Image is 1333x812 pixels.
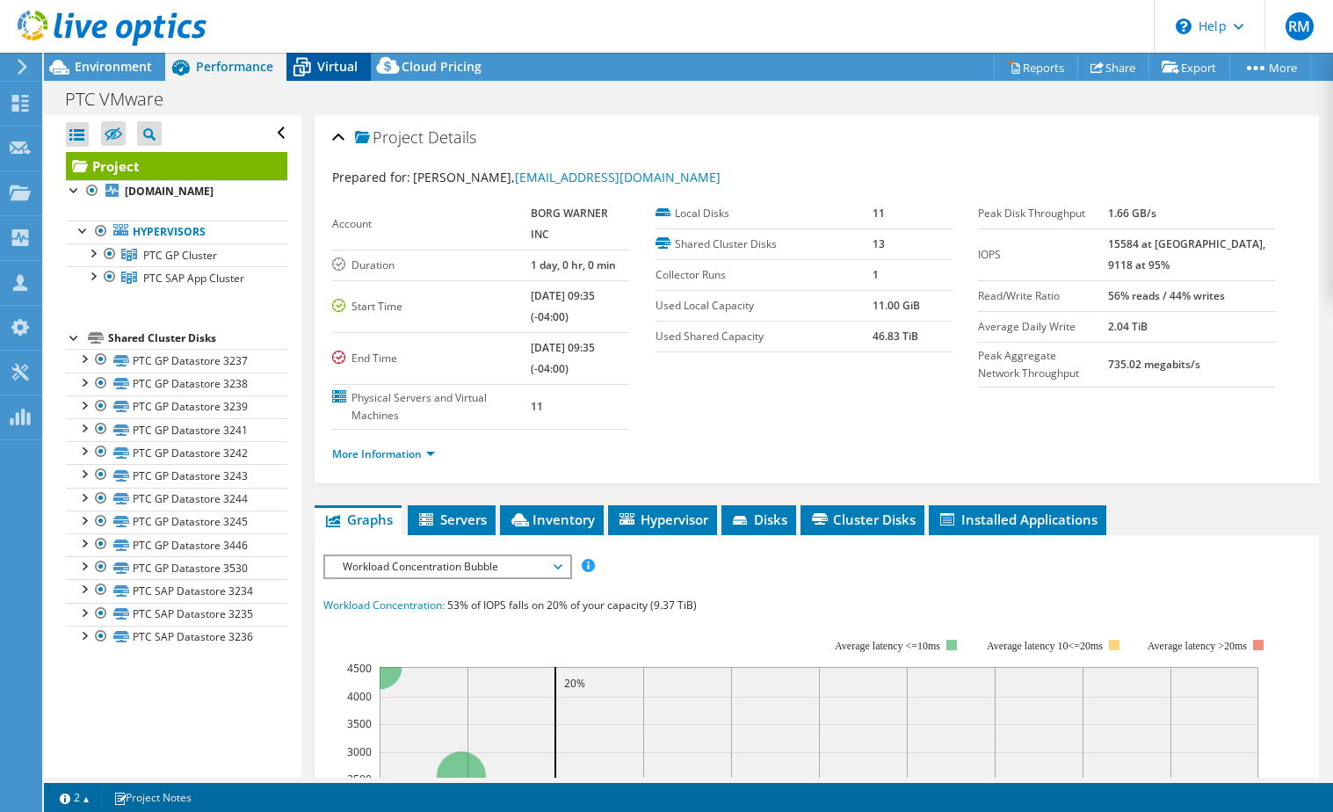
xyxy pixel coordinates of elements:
a: PTC SAP Datastore 3235 [66,603,287,626]
text: 3000 [347,744,372,759]
a: PTC GP Datastore 3239 [66,395,287,418]
b: 11 [531,399,543,414]
b: 15584 at [GEOGRAPHIC_DATA], 9118 at 95% [1108,236,1265,272]
a: PTC GP Datastore 3244 [66,488,287,511]
text: 20% [564,676,585,691]
span: PTC GP Cluster [143,248,217,263]
label: Shared Cluster Disks [656,236,873,253]
a: 2 [47,787,102,808]
label: Physical Servers and Virtual Machines [332,389,531,424]
b: 2.04 TiB [1108,319,1148,334]
b: 46.83 TiB [873,329,918,344]
span: [PERSON_NAME], [413,169,721,185]
b: 1 day, 0 hr, 0 min [531,257,616,272]
h1: PTC VMware [57,90,191,109]
label: Account [332,215,531,233]
span: Disks [730,511,787,528]
b: 11 [873,206,885,221]
text: Average latency >20ms [1148,640,1247,652]
span: Workload Concentration Bubble [334,556,560,577]
a: Share [1077,54,1149,81]
b: [DOMAIN_NAME] [125,184,214,199]
b: 11.00 GiB [873,298,920,313]
span: Hypervisor [617,511,708,528]
b: 13 [873,236,885,251]
a: Project [66,152,287,180]
a: PTC GP Datastore 3238 [66,373,287,395]
b: 1.66 GB/s [1108,206,1156,221]
a: Project Notes [101,787,204,808]
span: Installed Applications [938,511,1098,528]
a: PTC SAP Datastore 3234 [66,579,287,602]
span: Project [355,129,424,147]
b: 56% reads / 44% writes [1108,288,1225,303]
a: Export [1148,54,1230,81]
a: PTC GP Datastore 3241 [66,418,287,441]
span: Environment [75,58,152,75]
a: PTC GP Datastore 3243 [66,464,287,487]
b: [DATE] 09:35 (-04:00) [531,340,595,376]
b: [DATE] 09:35 (-04:00) [531,288,595,324]
span: 53% of IOPS falls on 20% of your capacity (9.37 TiB) [447,598,697,613]
label: Peak Disk Throughput [978,205,1107,222]
span: Details [428,127,476,148]
text: 4500 [347,661,372,676]
a: [EMAIL_ADDRESS][DOMAIN_NAME] [515,169,721,185]
label: Collector Runs [656,266,873,284]
span: Cluster Disks [809,511,916,528]
label: IOPS [978,246,1107,264]
div: Shared Cluster Disks [108,328,287,349]
label: Duration [332,257,531,274]
tspan: Average latency <=10ms [835,640,940,652]
a: PTC SAP App Cluster [66,266,287,289]
span: Performance [196,58,273,75]
a: Hypervisors [66,221,287,243]
tspan: Average latency 10<=20ms [987,640,1103,652]
span: Virtual [317,58,358,75]
a: Reports [994,54,1078,81]
a: PTC GP Datastore 3237 [66,349,287,372]
a: More Information [332,446,435,461]
span: RM [1286,12,1314,40]
span: Cloud Pricing [402,58,482,75]
label: Prepared for: [332,169,410,185]
a: PTC GP Datastore 3242 [66,441,287,464]
span: Workload Concentration: [323,598,445,613]
a: PTC GP Cluster [66,243,287,266]
a: PTC GP Datastore 3446 [66,533,287,556]
label: Peak Aggregate Network Throughput [978,347,1107,382]
a: PTC GP Datastore 3245 [66,511,287,533]
a: [DOMAIN_NAME] [66,180,287,203]
b: BORG WARNER INC [531,206,608,242]
span: Servers [417,511,487,528]
a: PTC GP Datastore 3530 [66,556,287,579]
text: 4000 [347,689,372,704]
svg: \n [1176,18,1192,34]
label: Start Time [332,298,531,315]
label: Average Daily Write [978,318,1107,336]
text: 3500 [347,716,372,731]
b: 1 [873,267,879,282]
text: 2500 [347,772,372,787]
span: Graphs [323,511,393,528]
label: Local Disks [656,205,873,222]
label: Read/Write Ratio [978,287,1107,305]
label: Used Shared Capacity [656,328,873,345]
span: Inventory [509,511,595,528]
span: PTC SAP App Cluster [143,271,244,286]
a: PTC SAP Datastore 3236 [66,626,287,649]
b: 735.02 megabits/s [1108,357,1200,372]
a: More [1229,54,1311,81]
label: End Time [332,350,531,367]
label: Used Local Capacity [656,297,873,315]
